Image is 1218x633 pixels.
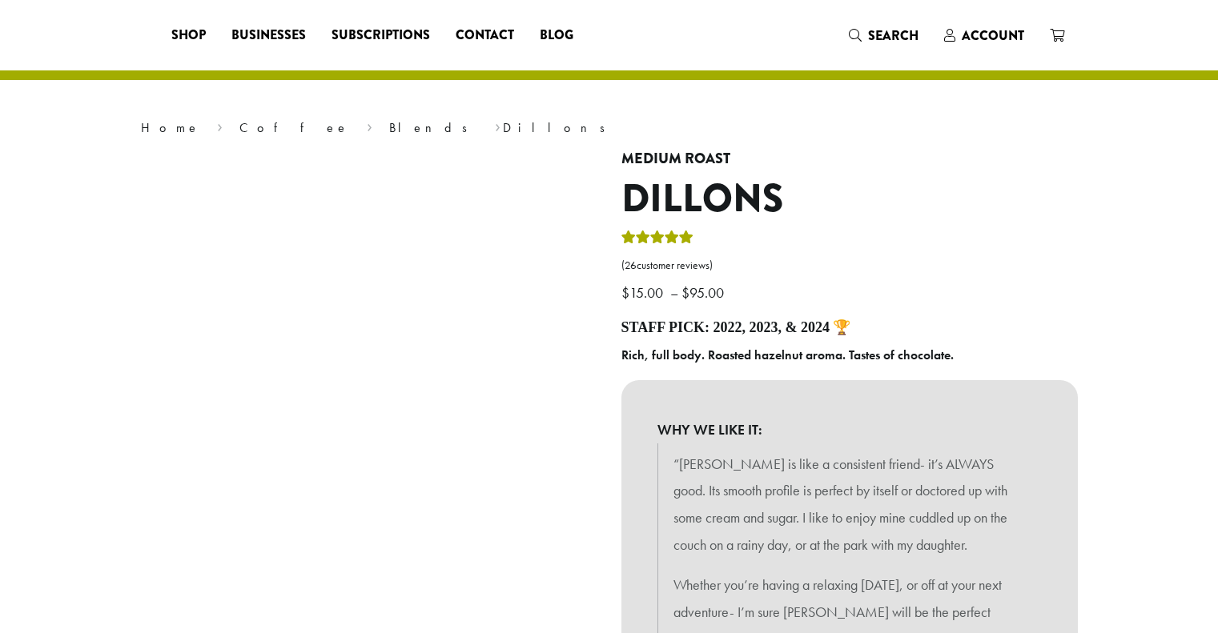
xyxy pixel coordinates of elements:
span: Blog [540,26,573,46]
span: Contact [456,26,514,46]
a: Coffee [239,119,349,136]
span: – [670,283,678,302]
span: Subscriptions [332,26,430,46]
span: $ [681,283,689,302]
h1: Dillons [621,176,1078,222]
b: WHY WE LIKE IT: [657,416,1042,443]
span: Account [962,26,1024,45]
p: “[PERSON_NAME] is like a consistent friend- it’s ALWAYS good. Its smooth profile is perfect by it... [673,451,1026,559]
span: › [495,113,500,138]
span: $ [621,283,629,302]
a: (26customer reviews) [621,258,1078,274]
span: 26 [625,258,637,272]
bdi: 95.00 [681,283,728,302]
span: Search [868,26,919,45]
h4: Staff Pick: 2022, 2023, & 2024 🏆 [621,319,1078,337]
nav: Breadcrumb [141,118,1078,138]
span: Shop [171,26,206,46]
a: Blends [389,119,478,136]
span: › [367,113,372,138]
bdi: 15.00 [621,283,667,302]
span: › [217,113,223,138]
div: Rated 5.00 out of 5 [621,228,693,252]
h4: Medium Roast [621,150,1078,168]
a: Home [141,119,200,136]
a: Shop [159,22,219,48]
span: Businesses [231,26,306,46]
b: Rich, full body. Roasted hazelnut aroma. Tastes of chocolate. [621,347,954,363]
a: Search [836,22,931,49]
